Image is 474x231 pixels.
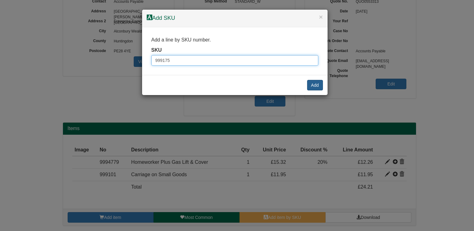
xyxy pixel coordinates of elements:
[307,80,323,90] button: Add
[147,14,323,22] h4: Add SKU
[151,37,318,44] p: Add a line by SKU number.
[151,55,318,66] input: Type SKU
[151,47,162,54] label: SKU
[319,14,323,20] button: ×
